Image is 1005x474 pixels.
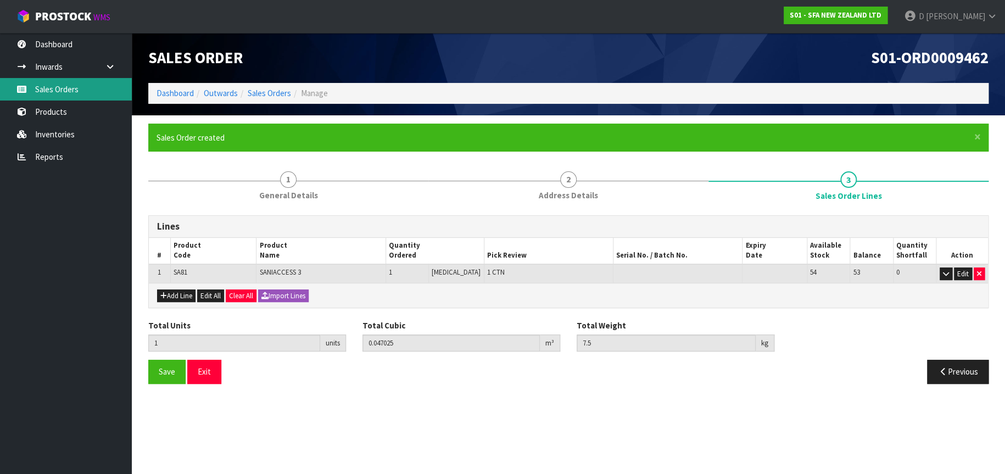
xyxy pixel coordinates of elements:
button: Edit All [197,289,224,303]
th: Available Stock [807,238,850,264]
th: # [149,238,170,264]
button: Import Lines [258,289,309,303]
a: Dashboard [157,88,194,98]
a: Outwards [204,88,238,98]
label: Total Cubic [362,320,405,331]
input: Total Units [148,334,320,352]
span: General Details [259,189,318,201]
button: Exit [187,360,221,383]
span: 2 [560,171,577,188]
th: Product Name [256,238,386,264]
span: Sales Order [148,48,243,68]
span: 1 [389,267,392,277]
span: Sales Order Lines [816,190,882,202]
div: kg [756,334,774,352]
span: Address Details [539,189,598,201]
span: 54 [810,267,817,277]
input: Total Weight [577,334,756,352]
label: Total Units [148,320,191,331]
input: Total Cubic [362,334,540,352]
th: Pick Review [484,238,613,264]
div: units [320,334,346,352]
span: 1 [158,267,161,277]
button: Clear All [226,289,256,303]
button: Save [148,360,186,383]
button: Previous [927,360,989,383]
span: Save [159,366,175,377]
span: 1 [280,171,297,188]
label: Total Weight [577,320,626,331]
span: SANIACCESS 3 [259,267,300,277]
th: Expiry Date [742,238,807,264]
h3: Lines [157,221,980,232]
button: Add Line [157,289,196,303]
img: cube-alt.png [16,9,30,23]
span: 0 [896,267,900,277]
th: Product Code [170,238,256,264]
th: Quantity Ordered [386,238,484,264]
th: Balance [850,238,893,264]
span: 3 [840,171,857,188]
small: WMS [93,12,110,23]
span: S01-ORD0009462 [871,48,989,68]
span: × [974,129,981,144]
span: Sales Order Lines [148,207,989,392]
span: [PERSON_NAME] [925,11,985,21]
span: [MEDICAL_DATA] [432,267,481,277]
div: m³ [540,334,560,352]
span: D [918,11,924,21]
th: Action [936,238,988,264]
th: Serial No. / Batch No. [613,238,742,264]
span: Manage [301,88,328,98]
span: 1 CTN [487,267,505,277]
strong: S01 - SFA NEW ZEALAND LTD [790,10,881,20]
span: 53 [853,267,859,277]
a: Sales Orders [248,88,291,98]
th: Quantity Shortfall [893,238,936,264]
button: Edit [954,267,972,281]
span: ProStock [35,9,91,24]
span: SA81 [174,267,187,277]
span: Sales Order created [157,132,225,143]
